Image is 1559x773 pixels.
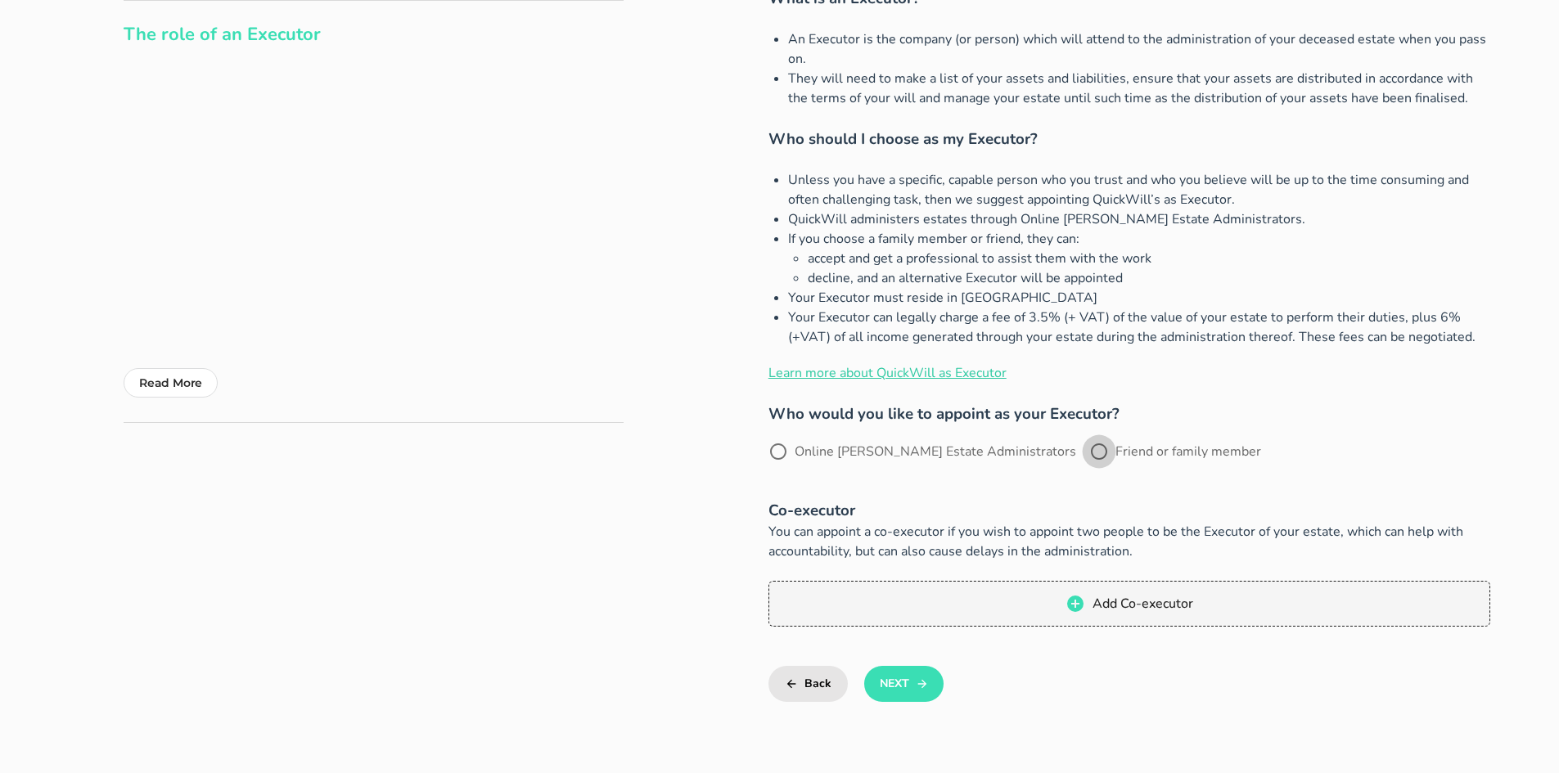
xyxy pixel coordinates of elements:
li: QuickWill administers estates through Online [PERSON_NAME] Estate Administrators. [788,209,1490,229]
button: Next [864,666,944,702]
p: Read More [139,373,202,393]
button: Add Co-executor [768,581,1490,627]
label: Friend or family member [1115,443,1261,460]
button: Read More [124,368,218,398]
h3: Co-executor [768,499,1490,522]
button: Back [768,666,848,702]
li: Unless you have a specific, capable person who you trust and who you believe will be up to the ti... [788,170,1490,209]
li: Your Executor can legally charge a fee of 3.5% (+ VAT) of the value of your estate to perform the... [788,308,1490,347]
li: They will need to make a list of your assets and liabilities, ensure that your assets are distrib... [788,69,1490,108]
span: Add Co-executor [1092,595,1193,613]
li: Your Executor must reside in [GEOGRAPHIC_DATA] [788,288,1490,308]
h3: Who should I choose as my Executor? [768,128,1490,151]
a: Learn more about QuickWill as Executor [768,364,1007,382]
li: decline, and an alternative Executor will be appointed [808,268,1490,288]
label: Online [PERSON_NAME] Estate Administrators [795,443,1076,460]
li: If you choose a family member or friend, they can: [788,229,1490,288]
li: accept and get a professional to assist them with the work [808,249,1490,268]
li: An Executor is the company (or person) which will attend to the administration of your deceased e... [788,29,1490,69]
h3: Who would you like to appoint as your Executor? [768,402,1490,425]
h2: The role of an Executor [124,25,624,44]
p: You can appoint a co-executor if you wish to appoint two people to be the Executor of your estate... [768,522,1490,561]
